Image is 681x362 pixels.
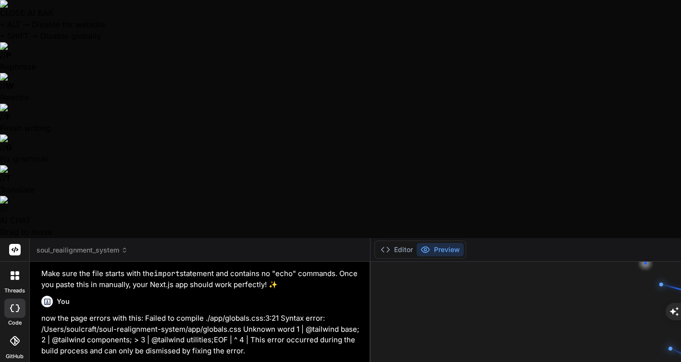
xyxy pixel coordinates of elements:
[6,352,24,361] label: GitHub
[417,243,464,256] button: Preview
[37,245,128,255] span: soul_reailignment_system
[154,269,180,278] code: import
[41,268,361,290] p: Make sure the file starts with the statement and contains no "echo" commands. Once you paste this...
[57,297,70,306] h6: You
[377,243,417,256] button: Editor
[41,313,361,356] p: now the page errors with this: Failed to compile ./app/globals.css:3:21 Syntax error: /Users/soul...
[4,287,25,295] label: threads
[8,319,22,327] label: code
